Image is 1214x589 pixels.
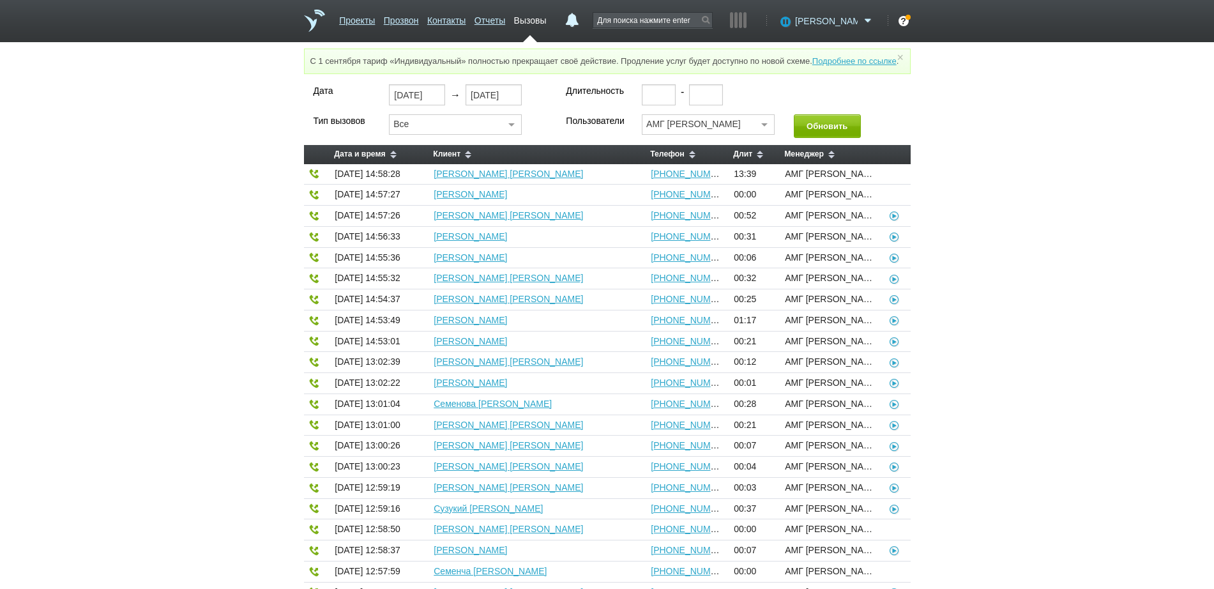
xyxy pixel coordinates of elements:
[389,84,522,105] div: →
[734,273,774,284] span: 00:32
[566,84,623,98] label: Длительность
[474,9,505,27] a: Отчеты
[734,504,774,514] span: 00:37
[651,189,731,199] a: [PHONE_NUMBER]
[734,190,774,200] span: 00:00
[651,356,731,367] a: [PHONE_NUMBER]
[434,399,552,409] a: Семенова [PERSON_NAME]
[785,211,873,221] span: АМГ [PERSON_NAME]
[651,273,731,283] a: [PHONE_NUMBER]
[651,169,731,179] a: [PHONE_NUMBER]
[434,503,543,514] a: Сузукий [PERSON_NAME]
[795,13,875,26] a: [PERSON_NAME]
[393,116,502,132] div: Все
[651,566,731,576] a: [PHONE_NUMBER]
[734,399,774,409] span: 00:28
[734,232,774,242] span: 00:31
[785,378,873,388] span: АМГ [PERSON_NAME]
[434,189,507,199] a: [PERSON_NAME]
[434,273,583,283] a: [PERSON_NAME] [PERSON_NAME]
[335,252,400,263] span: [DATE] 14:55:36
[651,252,731,263] a: [PHONE_NUMBER]
[434,356,583,367] a: [PERSON_NAME] [PERSON_NAME]
[734,420,774,431] span: 00:21
[335,545,400,555] span: [DATE] 12:58:37
[785,273,873,284] span: АМГ [PERSON_NAME]
[785,294,873,305] span: АМГ [PERSON_NAME]
[335,440,400,450] span: [DATE] 13:00:26
[651,315,731,325] a: [PHONE_NUMBER]
[734,337,774,347] span: 00:21
[434,169,583,179] a: [PERSON_NAME] [PERSON_NAME]
[784,149,824,158] span: Менеджер
[785,337,873,347] span: АМГ [PERSON_NAME]
[785,567,873,577] span: АМГ [PERSON_NAME]
[335,461,400,471] span: [DATE] 13:00:23
[335,294,400,304] span: [DATE] 14:54:37
[651,336,731,346] a: [PHONE_NUMBER]
[335,566,400,576] span: [DATE] 12:57:59
[434,440,583,450] a: [PERSON_NAME] [PERSON_NAME]
[335,336,400,346] span: [DATE] 14:53:01
[335,482,400,493] span: [DATE] 12:59:19
[734,169,774,180] span: 13:39
[734,483,774,493] span: 00:03
[593,13,712,27] input: Для поиска нажмите enter
[434,336,507,346] a: [PERSON_NAME]
[785,546,873,556] span: АМГ [PERSON_NAME]
[433,149,460,158] span: Клиент
[785,357,873,367] span: АМГ [PERSON_NAME]
[795,15,858,27] span: [PERSON_NAME]
[734,441,774,451] span: 00:07
[334,149,386,158] span: Дата и время
[434,315,507,325] a: [PERSON_NAME]
[566,114,623,128] label: Пользователи
[651,503,731,514] a: [PHONE_NUMBER]
[335,399,400,409] span: [DATE] 13:01:04
[785,399,873,409] span: АМГ [PERSON_NAME]
[514,9,547,27] a: Вызовы
[733,149,752,158] span: Длит
[384,9,419,27] a: Прозвон
[899,16,909,26] div: ?
[894,54,906,60] a: ×
[785,232,873,242] span: АМГ [PERSON_NAME]
[335,189,400,199] span: [DATE] 14:57:27
[434,461,583,471] a: [PERSON_NAME] [PERSON_NAME]
[314,84,370,98] label: Дата
[434,524,583,534] a: [PERSON_NAME] [PERSON_NAME]
[785,316,873,326] span: АМГ [PERSON_NAME]
[434,294,583,304] a: [PERSON_NAME] [PERSON_NAME]
[651,482,731,493] a: [PHONE_NUMBER]
[734,462,774,472] span: 00:04
[681,84,684,114] div: -
[651,399,731,409] a: [PHONE_NUMBER]
[651,461,731,471] a: [PHONE_NUMBER]
[651,440,731,450] a: [PHONE_NUMBER]
[335,231,400,241] span: [DATE] 14:56:33
[785,462,873,472] span: АМГ [PERSON_NAME]
[304,49,911,74] div: С 1 сентября тариф «Индивидуальный» полностью прекращает своё действие. Продление услуг будет дос...
[785,190,873,200] span: АМГ [PERSON_NAME]
[335,169,400,179] span: [DATE] 14:58:28
[339,9,375,27] a: Проекты
[304,10,325,32] a: На главную
[434,545,507,555] a: [PERSON_NAME]
[434,252,507,263] a: [PERSON_NAME]
[734,546,774,556] span: 00:07
[812,56,897,66] a: Подробнее по ссылке
[734,294,774,305] span: 00:25
[335,503,400,514] span: [DATE] 12:59:16
[785,441,873,451] span: АМГ [PERSON_NAME]
[734,211,774,221] span: 00:52
[785,169,873,180] span: АМГ [PERSON_NAME]
[434,231,507,241] a: [PERSON_NAME]
[785,420,873,431] span: АМГ [PERSON_NAME]
[785,483,873,493] span: АМГ [PERSON_NAME]
[434,566,547,576] a: Семенча [PERSON_NAME]
[651,545,731,555] a: [PHONE_NUMBER]
[651,294,731,304] a: [PHONE_NUMBER]
[335,210,400,220] span: [DATE] 14:57:26
[651,231,731,241] a: [PHONE_NUMBER]
[434,420,583,430] a: [PERSON_NAME] [PERSON_NAME]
